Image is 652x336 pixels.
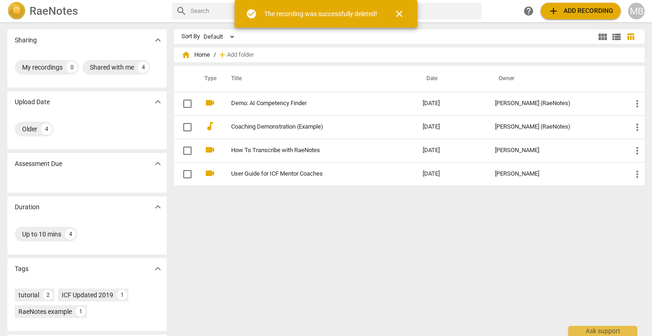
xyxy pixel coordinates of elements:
[22,63,63,72] div: My recordings
[632,145,643,156] span: more_vert
[191,4,478,18] input: Search
[15,264,29,274] p: Tags
[415,66,488,92] th: Date
[626,32,635,41] span: table_chart
[181,50,191,59] span: home
[22,124,37,134] div: Older
[218,50,227,59] span: add
[388,3,410,25] button: Close
[43,290,53,300] div: 2
[204,168,215,179] span: videocam
[176,6,187,17] span: search
[152,201,163,212] span: expand_more
[181,33,200,40] div: Sort By
[220,66,415,92] th: Title
[15,35,37,45] p: Sharing
[548,6,613,17] span: Add recording
[90,63,134,72] div: Shared with me
[415,115,488,139] td: [DATE]
[7,2,165,20] a: LogoRaeNotes
[181,50,210,59] span: Home
[231,124,390,130] a: Coaching Demonstration (Example)
[22,230,61,239] div: Up to 10 mins
[632,98,643,109] span: more_vert
[15,97,50,107] p: Upload Date
[488,66,624,92] th: Owner
[29,5,78,18] h2: RaeNotes
[231,171,390,177] a: User Guide for ICF Mentor Coaches
[520,3,537,19] a: Help
[76,307,86,317] div: 1
[495,171,617,177] div: [PERSON_NAME]
[151,200,165,214] button: Show more
[152,96,163,107] span: expand_more
[204,97,215,108] span: videocam
[611,31,622,42] span: view_list
[117,290,127,300] div: 1
[66,62,77,73] div: 0
[62,290,113,300] div: ICF Updated 2019
[231,100,390,107] a: Demo: AI Competency Finder
[610,30,623,44] button: List view
[152,158,163,169] span: expand_more
[415,139,488,162] td: [DATE]
[495,100,617,107] div: [PERSON_NAME] (RaeNotes)
[632,122,643,133] span: more_vert
[151,95,165,109] button: Show more
[7,2,26,20] img: Logo
[15,202,40,212] p: Duration
[15,159,62,169] p: Assessment Due
[495,147,617,154] div: [PERSON_NAME]
[138,62,149,73] div: 4
[152,35,163,46] span: expand_more
[151,262,165,276] button: Show more
[264,9,377,19] div: The recording was successfully deleted!
[541,3,621,19] button: Upload
[65,229,76,240] div: 4
[227,52,254,59] span: Add folder
[197,66,220,92] th: Type
[151,157,165,171] button: Show more
[41,124,52,135] div: 4
[246,8,257,19] span: check_circle
[18,307,72,316] div: RaeNotes example
[623,30,637,44] button: Table view
[231,147,390,154] a: How To Transcribe with RaeNotes
[415,92,488,115] td: [DATE]
[152,263,163,274] span: expand_more
[596,30,610,44] button: Tile view
[151,33,165,47] button: Show more
[204,29,238,44] div: Default
[495,124,617,130] div: [PERSON_NAME] (RaeNotes)
[415,162,488,186] td: [DATE]
[523,6,534,17] span: help
[204,121,215,132] span: audiotrack
[628,3,645,19] button: MB
[548,6,559,17] span: add
[568,326,637,336] div: Ask support
[394,8,405,19] span: close
[597,31,608,42] span: view_module
[214,52,216,59] span: /
[18,290,39,300] div: tutorial
[632,169,643,180] span: more_vert
[204,144,215,155] span: videocam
